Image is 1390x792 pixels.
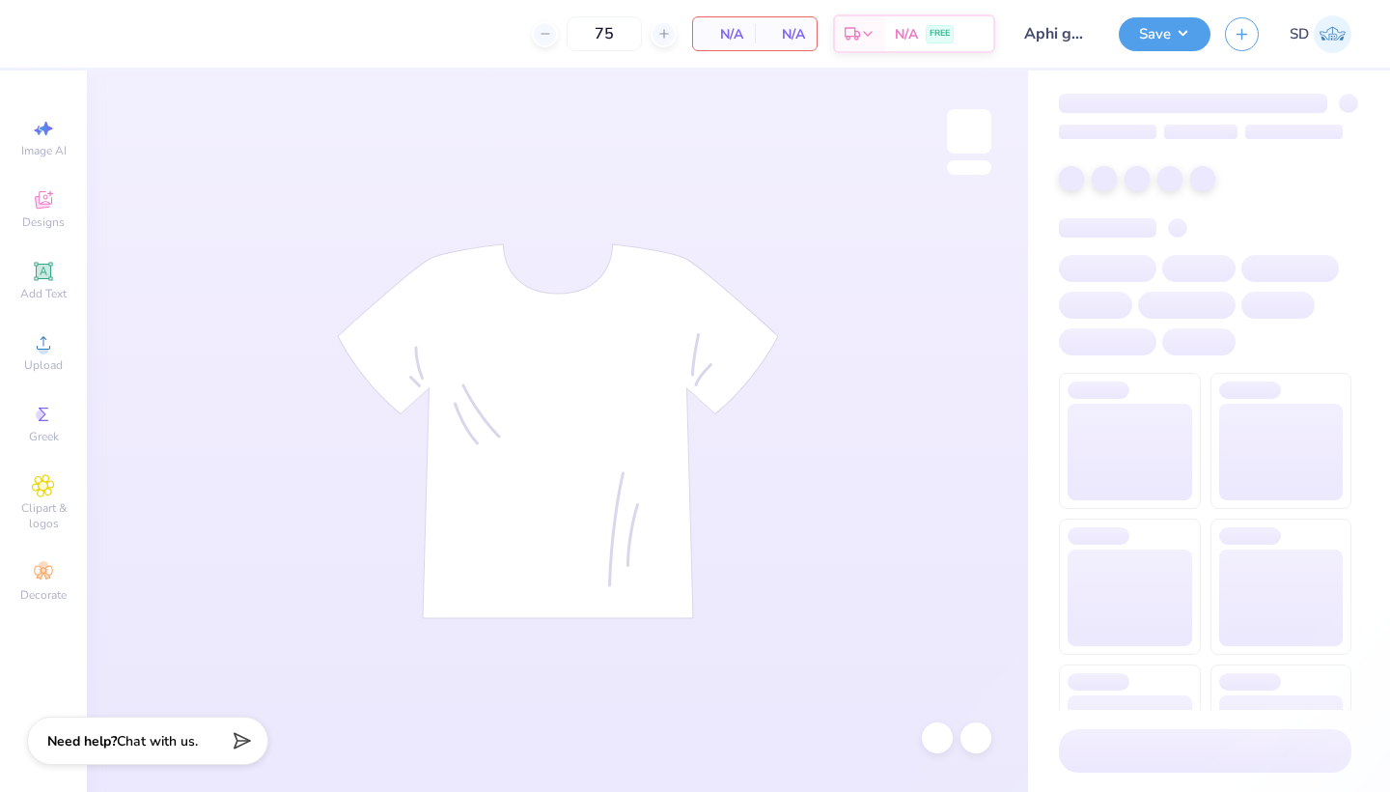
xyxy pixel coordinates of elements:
[47,732,117,750] strong: Need help?
[567,16,642,51] input: – –
[24,357,63,373] span: Upload
[895,24,918,44] span: N/A
[1119,17,1210,51] button: Save
[21,143,67,158] span: Image AI
[930,27,950,41] span: FREE
[22,214,65,230] span: Designs
[1010,14,1104,53] input: Untitled Design
[117,732,198,750] span: Chat with us.
[766,24,805,44] span: N/A
[705,24,743,44] span: N/A
[10,500,77,531] span: Clipart & logos
[1314,15,1351,53] img: Sophia Deserto
[337,243,779,619] img: tee-skeleton.svg
[20,587,67,603] span: Decorate
[1290,15,1351,53] a: SD
[20,286,67,301] span: Add Text
[29,429,59,444] span: Greek
[1290,23,1309,45] span: SD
